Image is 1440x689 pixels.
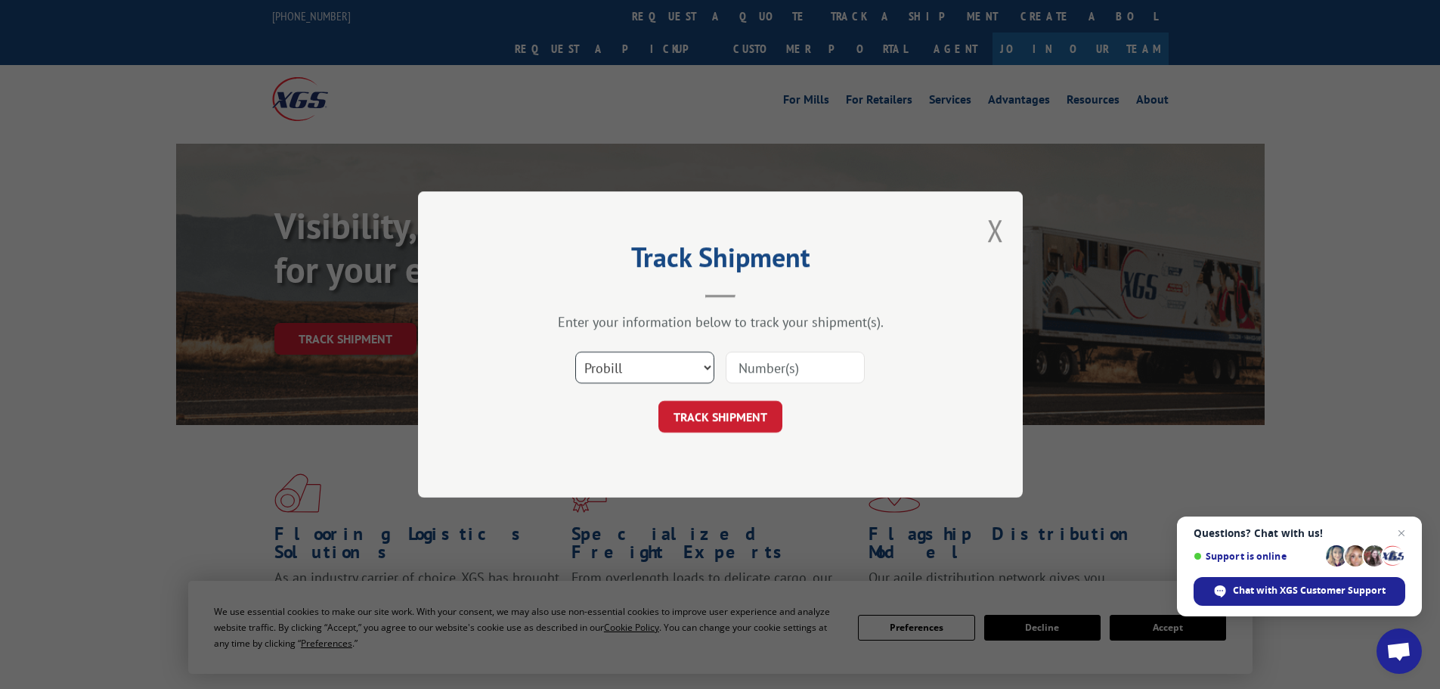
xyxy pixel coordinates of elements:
[1392,524,1411,542] span: Close chat
[494,247,947,275] h2: Track Shipment
[1377,628,1422,674] div: Open chat
[1194,551,1321,562] span: Support is online
[1194,577,1405,606] div: Chat with XGS Customer Support
[1194,527,1405,539] span: Questions? Chat with us!
[1233,584,1386,597] span: Chat with XGS Customer Support
[726,352,865,383] input: Number(s)
[494,313,947,331] div: Enter your information below to track your shipment(s).
[658,401,782,433] button: TRACK SHIPMENT
[987,210,1004,250] button: Close modal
